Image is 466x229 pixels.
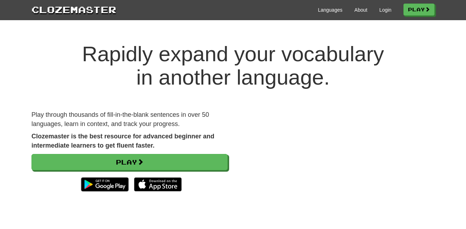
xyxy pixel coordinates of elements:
[31,133,214,149] strong: Clozemaster is the best resource for advanced beginner and intermediate learners to get fluent fa...
[318,6,342,13] a: Languages
[77,174,132,195] img: Get it on Google Play
[134,177,182,191] img: Download_on_the_App_Store_Badge_US-UK_135x40-25178aeef6eb6b83b96f5f2d004eda3bffbb37122de64afbaef7...
[31,3,116,16] a: Clozemaster
[31,154,228,170] a: Play
[403,4,435,16] a: Play
[31,110,228,128] p: Play through thousands of fill-in-the-blank sentences in over 50 languages, learn in context, and...
[354,6,367,13] a: About
[379,6,391,13] a: Login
